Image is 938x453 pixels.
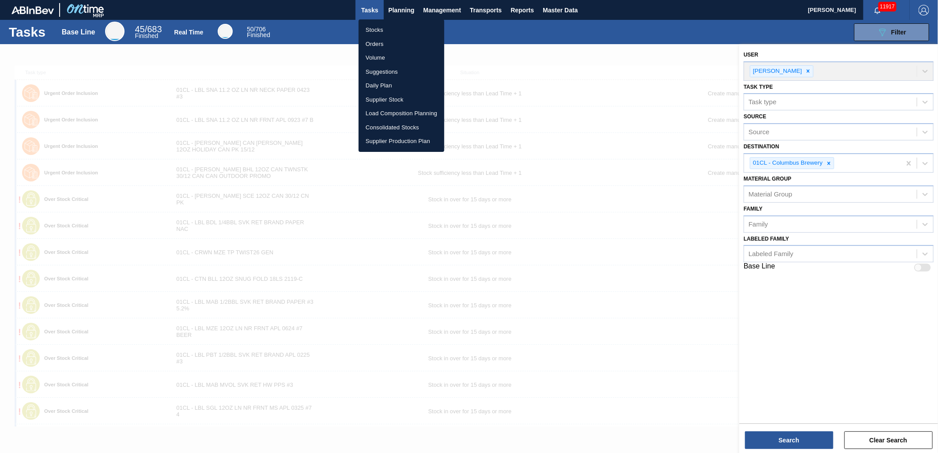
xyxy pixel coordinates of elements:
a: Orders [359,37,444,51]
a: Suggestions [359,65,444,79]
a: Supplier Production Plan [359,134,444,148]
a: Load Composition Planning [359,106,444,121]
a: Volume [359,51,444,65]
a: Supplier Stock [359,93,444,107]
a: Consolidated Stocks [359,121,444,135]
a: Daily Plan [359,79,444,93]
a: Stocks [359,23,444,37]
